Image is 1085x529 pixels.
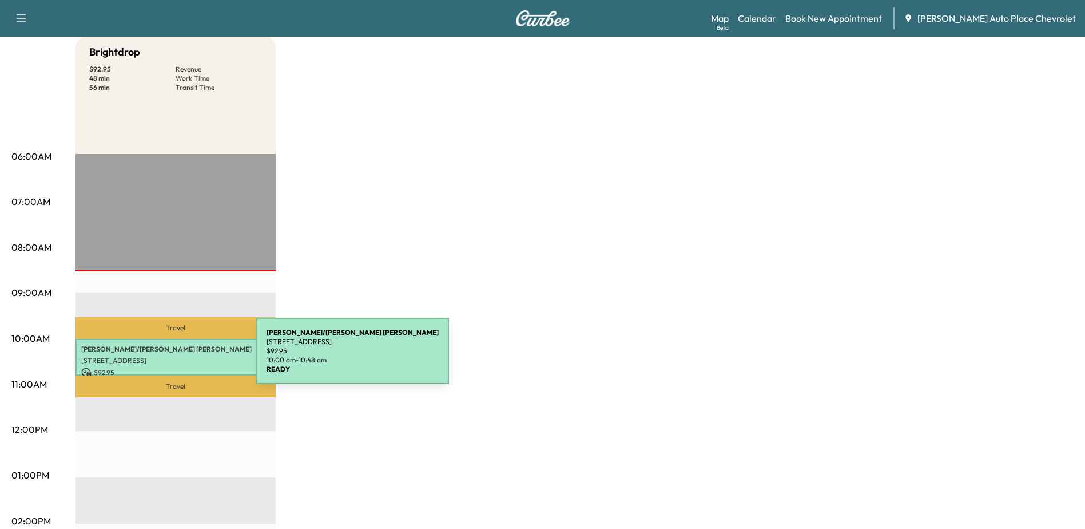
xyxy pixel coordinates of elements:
p: Revenue [176,65,262,74]
span: [PERSON_NAME] Auto Place Chevrolet [917,11,1076,25]
p: Transit Time [176,83,262,92]
p: 08:00AM [11,240,51,254]
p: $ 92.95 [81,368,270,378]
p: [STREET_ADDRESS] [267,337,439,346]
p: [PERSON_NAME]/[PERSON_NAME] [PERSON_NAME] [81,345,270,354]
p: $ 92.95 [89,65,176,74]
a: MapBeta [711,11,729,25]
p: 10:00 am - 10:48 am [267,356,439,365]
p: 06:00AM [11,149,51,163]
p: 07:00AM [11,195,50,208]
p: Work Time [176,74,262,83]
p: 56 min [89,83,176,92]
p: 11:00AM [11,377,47,391]
a: Calendar [738,11,776,25]
p: 01:00PM [11,468,49,482]
p: [STREET_ADDRESS] [81,356,270,365]
img: Curbee Logo [515,10,570,26]
h5: Brightdrop [89,44,140,60]
p: 02:00PM [11,514,51,528]
p: 10:00AM [11,331,50,345]
p: Travel [75,317,276,339]
p: $ 92.95 [267,346,439,356]
p: 48 min [89,74,176,83]
p: Travel [75,376,276,397]
div: Beta [717,23,729,32]
b: [PERSON_NAME]/[PERSON_NAME] [PERSON_NAME] [267,328,439,337]
b: READY [267,365,290,373]
p: 09:00AM [11,286,51,299]
a: Book New Appointment [785,11,882,25]
p: 12:00PM [11,423,48,436]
